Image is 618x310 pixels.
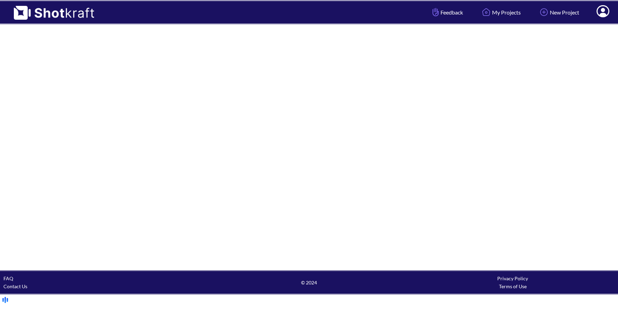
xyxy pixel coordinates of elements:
[411,274,615,282] div: Privacy Policy
[3,275,13,281] a: FAQ
[544,295,615,310] iframe: chat widget
[538,6,550,18] img: Add Icon
[431,8,463,16] span: Feedback
[431,6,440,18] img: Hand Icon
[207,279,411,286] span: © 2024
[475,3,526,21] a: My Projects
[533,3,584,21] a: New Project
[411,282,615,290] div: Terms of Use
[3,283,27,289] a: Contact Us
[480,6,492,18] img: Home Icon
